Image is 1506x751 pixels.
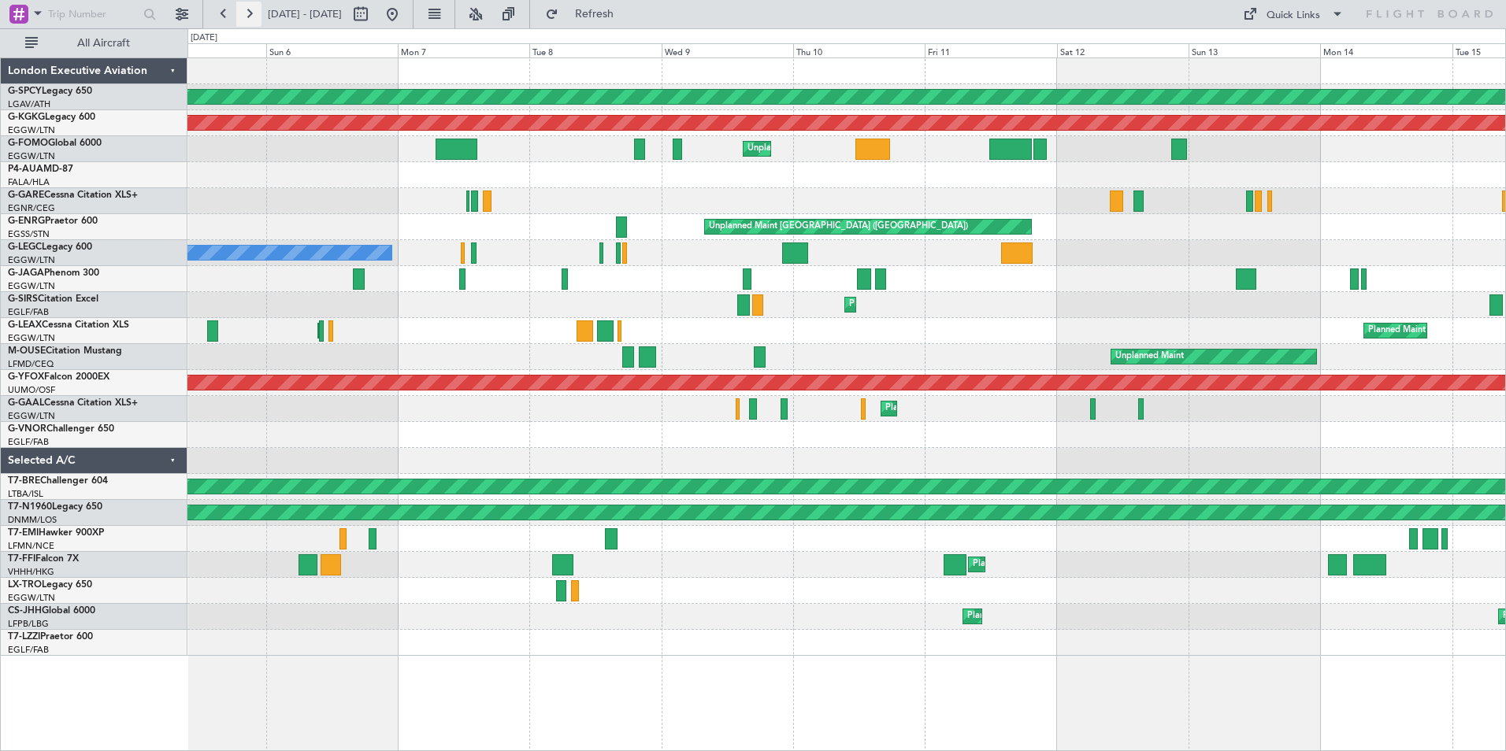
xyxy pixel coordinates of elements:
a: FALA/HLA [8,176,50,188]
a: LFMD/CEQ [8,358,54,370]
a: T7-EMIHawker 900XP [8,528,104,538]
span: G-FOMO [8,139,48,148]
span: CS-JHH [8,606,42,616]
span: G-SIRS [8,294,38,304]
span: All Aircraft [41,38,166,49]
a: G-GAALCessna Citation XLS+ [8,398,138,408]
div: Unplanned Maint [1115,345,1184,368]
div: Planned Maint [GEOGRAPHIC_DATA] ([GEOGRAPHIC_DATA]) [967,605,1215,628]
a: G-YFOXFalcon 2000EX [8,372,109,382]
a: UUMO/OSF [8,384,55,396]
span: T7-BRE [8,476,40,486]
span: G-SPCY [8,87,42,96]
div: Thu 10 [793,43,925,57]
a: EGLF/FAB [8,306,49,318]
input: Trip Number [48,2,139,26]
div: Tue 8 [529,43,661,57]
span: G-LEGC [8,242,42,252]
a: EGGW/LTN [8,280,55,292]
a: G-JAGAPhenom 300 [8,268,99,278]
div: [DATE] [191,31,217,45]
a: T7-FFIFalcon 7X [8,554,79,564]
a: T7-BREChallenger 604 [8,476,108,486]
span: T7-N1960 [8,502,52,512]
span: G-GAAL [8,398,44,408]
a: M-OUSECitation Mustang [8,346,122,356]
a: T7-LZZIPraetor 600 [8,632,93,642]
a: G-VNORChallenger 650 [8,424,114,434]
a: LTBA/ISL [8,488,43,500]
a: G-SPCYLegacy 650 [8,87,92,96]
div: Planned Maint [GEOGRAPHIC_DATA] ([GEOGRAPHIC_DATA] Intl) [973,553,1236,576]
span: [DATE] - [DATE] [268,7,342,21]
a: T7-N1960Legacy 650 [8,502,102,512]
span: Refresh [562,9,628,20]
span: T7-LZZI [8,632,40,642]
a: LX-TROLegacy 650 [8,580,92,590]
span: T7-EMI [8,528,39,538]
a: EGNR/CEG [8,202,55,214]
a: G-LEGCLegacy 600 [8,242,92,252]
div: Sat 12 [1057,43,1189,57]
div: Planned Maint [GEOGRAPHIC_DATA] ([GEOGRAPHIC_DATA]) [885,397,1133,420]
span: G-JAGA [8,268,44,278]
div: Mon 7 [398,43,529,57]
div: Fri 11 [925,43,1056,57]
div: Sun 6 [266,43,398,57]
a: LFMN/NCE [8,540,54,552]
a: EGGW/LTN [8,592,55,604]
button: Quick Links [1235,2,1352,27]
span: LX-TRO [8,580,42,590]
div: Quick Links [1267,8,1320,24]
a: LFPB/LBG [8,618,49,630]
a: VHHH/HKG [8,566,54,578]
a: EGLF/FAB [8,436,49,448]
a: G-SIRSCitation Excel [8,294,98,304]
a: EGSS/STN [8,228,50,240]
a: G-LEAXCessna Citation XLS [8,320,129,330]
span: G-GARE [8,191,44,200]
span: G-KGKG [8,113,45,122]
div: Sun 13 [1189,43,1320,57]
a: CS-JHHGlobal 6000 [8,606,95,616]
a: DNMM/LOS [8,514,57,526]
a: G-FOMOGlobal 6000 [8,139,102,148]
span: M-OUSE [8,346,46,356]
div: Mon 14 [1320,43,1452,57]
div: Wed 9 [662,43,793,57]
a: EGGW/LTN [8,150,55,162]
a: EGLF/FAB [8,644,49,656]
div: Unplanned Maint [US_STATE] ([GEOGRAPHIC_DATA]) [747,137,961,161]
div: Sat 5 [134,43,265,57]
span: T7-FFI [8,554,35,564]
button: Refresh [538,2,632,27]
div: Unplanned Maint [GEOGRAPHIC_DATA] ([GEOGRAPHIC_DATA]) [709,215,968,239]
a: G-KGKGLegacy 600 [8,113,95,122]
a: EGGW/LTN [8,124,55,136]
span: P4-AUA [8,165,43,174]
div: Planned Maint [GEOGRAPHIC_DATA] ([GEOGRAPHIC_DATA]) [849,293,1097,316]
span: G-VNOR [8,424,46,434]
a: EGGW/LTN [8,410,55,422]
a: LGAV/ATH [8,98,50,110]
span: G-YFOX [8,372,44,382]
button: All Aircraft [17,31,171,56]
span: G-ENRG [8,216,45,226]
a: P4-AUAMD-87 [8,165,73,174]
a: G-ENRGPraetor 600 [8,216,98,226]
a: EGGW/LTN [8,332,55,344]
a: EGGW/LTN [8,254,55,266]
a: G-GARECessna Citation XLS+ [8,191,138,200]
span: G-LEAX [8,320,42,330]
